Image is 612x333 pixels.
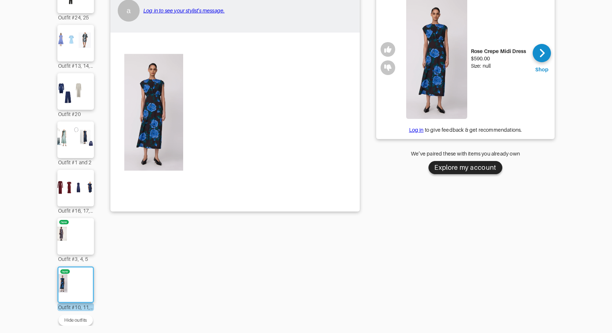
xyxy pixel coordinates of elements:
div: Outfit #1 and 2 [57,158,94,166]
div: new [61,220,67,224]
div: Hide outfits [64,317,87,323]
div: Outfit #10, 11, 12 [57,303,94,311]
div: Shop [535,66,548,73]
div: $590.00 [471,55,526,62]
img: Outfit Outfit #10, 11, 12 [56,271,95,298]
img: Outfit Outfit #3, 4, 5 [55,222,97,251]
div: Outfit #13, 14, 15 [57,61,94,70]
img: Outfit Outfit #1 and 2 [55,125,97,154]
div: to give feedback & get recommendations. [376,126,555,134]
button: Hide outfits [58,315,92,326]
div: Outfit #20 [57,110,94,118]
div: Outfit #3, 4, 5 [57,255,94,263]
a: Log in to see your stylist's message. [143,8,224,14]
img: Outfit Outfit #20 [55,77,97,106]
div: Outfit #24, 25 [57,13,94,21]
div: new [62,269,68,274]
button: Explore my account [428,161,502,174]
div: We’ve paired these with items you already own [376,150,555,157]
div: Size: null [471,62,526,70]
a: Log in [409,127,424,133]
img: Outfit Outfit #13, 14, 15 [55,29,97,58]
a: Shop [533,44,551,73]
img: Outfit Outfit #10, 11, 12 [114,36,356,207]
div: Explore my account [434,163,496,172]
div: Outfit #16, 17, 18, 19 [57,206,94,214]
div: Rose Crepe Midi Dress [471,48,526,55]
img: Outfit Outfit #16, 17, 18, 19 [55,173,97,203]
